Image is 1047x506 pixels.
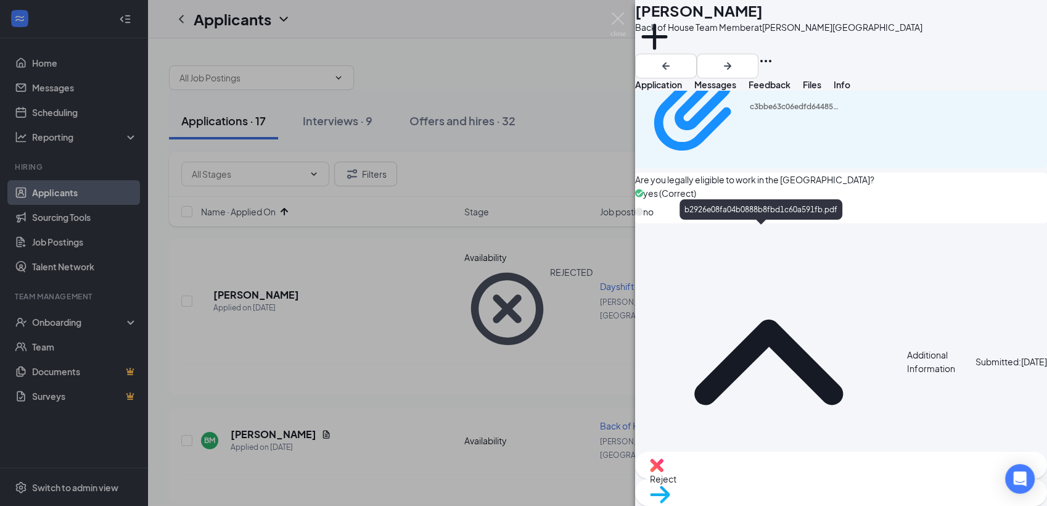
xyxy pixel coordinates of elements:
span: Application [635,79,682,90]
div: b2926e08fa04b0888b8fbd1c60a591fb.pdf [680,199,842,220]
button: ArrowLeftNew [635,54,697,78]
span: no [643,205,654,218]
svg: Plus [635,17,674,56]
span: Feedback [749,79,790,90]
span: yes (Correct) [643,186,696,200]
span: Messages [694,79,736,90]
svg: ArrowLeftNew [659,59,673,73]
svg: Ellipses [758,54,773,68]
svg: ArrowRight [720,59,735,73]
span: Info [834,79,850,90]
span: Files [803,79,821,90]
svg: ChevronUp [635,228,902,496]
a: Paperclipc3bbe63c06edfd64485147d64f857fa0.pdf [643,53,842,162]
button: ArrowRight [697,54,758,78]
svg: Paperclip [643,53,750,160]
span: Are you legally eligible to work in the [GEOGRAPHIC_DATA]? [635,173,1047,186]
div: Open Intercom Messenger [1005,464,1035,494]
div: Back of House Team Member at [PERSON_NAME][GEOGRAPHIC_DATA] [635,21,922,33]
span: Reject [650,472,1032,486]
span: [DATE] [1021,355,1047,368]
div: Additional Information [907,348,966,375]
div: c3bbe63c06edfd64485147d64f857fa0.pdf [750,102,842,112]
button: PlusAdd a tag [635,17,674,70]
span: Submitted: [975,355,1021,368]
